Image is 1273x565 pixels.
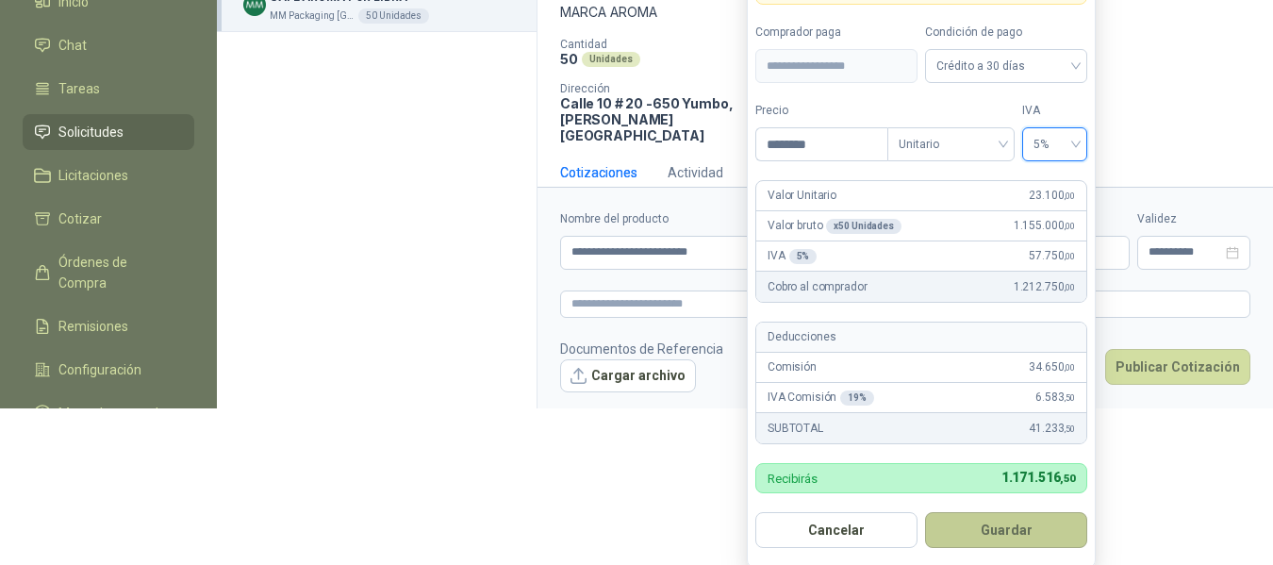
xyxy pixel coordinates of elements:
[23,201,194,237] a: Cotizar
[560,51,578,67] p: 50
[23,71,194,107] a: Tareas
[560,359,696,393] button: Cargar archivo
[23,395,194,431] a: Manuales y ayuda
[1029,187,1075,205] span: 23.100
[23,308,194,344] a: Remisiones
[768,217,901,235] p: Valor bruto
[582,52,640,67] div: Unidades
[768,187,836,205] p: Valor Unitario
[58,35,87,56] span: Chat
[58,78,100,99] span: Tareas
[23,352,194,388] a: Configuración
[1064,392,1075,403] span: ,50
[560,38,802,51] p: Cantidad
[768,247,817,265] p: IVA
[1033,130,1076,158] span: 5%
[270,8,355,24] p: MM Packaging [GEOGRAPHIC_DATA]
[1029,358,1075,376] span: 34.650
[1064,251,1075,261] span: ,00
[1105,349,1250,385] button: Publicar Cotización
[23,114,194,150] a: Solicitudes
[1064,362,1075,373] span: ,00
[840,391,874,406] div: 19 %
[668,162,723,183] div: Actividad
[768,389,874,407] p: IVA Comisión
[358,8,429,24] div: 50 Unidades
[1029,247,1075,265] span: 57.750
[58,122,124,142] span: Solicitudes
[925,512,1087,548] button: Guardar
[1060,473,1075,485] span: ,50
[58,165,128,186] span: Licitaciones
[768,358,817,376] p: Comisión
[768,420,823,438] p: SUBTOTAL
[58,403,166,424] span: Manuales y ayuda
[560,339,723,359] p: Documentos de Referencia
[755,512,918,548] button: Cancelar
[58,316,128,337] span: Remisiones
[1029,420,1075,438] span: 41.233
[1014,217,1075,235] span: 1.155.000
[23,158,194,193] a: Licitaciones
[560,95,762,143] p: Calle 10 # 20 -650 Yumbo , [PERSON_NAME][GEOGRAPHIC_DATA]
[768,278,867,296] p: Cobro al comprador
[768,473,818,485] p: Recibirás
[1001,470,1075,485] span: 1.171.516
[560,162,637,183] div: Cotizaciones
[936,52,1076,80] span: Crédito a 30 días
[23,244,194,301] a: Órdenes de Compra
[899,130,1003,158] span: Unitario
[1035,389,1075,407] span: 6.583
[560,82,762,95] p: Dirección
[1064,424,1075,434] span: ,50
[768,328,835,346] p: Deducciones
[58,252,176,293] span: Órdenes de Compra
[826,219,901,234] div: x 50 Unidades
[58,359,141,380] span: Configuración
[1064,282,1075,292] span: ,00
[789,249,818,264] div: 5 %
[1137,210,1250,228] label: Validez
[1064,191,1075,201] span: ,00
[58,208,102,229] span: Cotizar
[755,102,887,120] label: Precio
[23,27,194,63] a: Chat
[1064,221,1075,231] span: ,00
[560,210,867,228] label: Nombre del producto
[1014,278,1075,296] span: 1.212.750
[1022,102,1087,120] label: IVA
[560,2,1250,23] p: MARCA AROMA
[755,24,918,42] label: Comprador paga
[925,24,1087,42] label: Condición de pago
